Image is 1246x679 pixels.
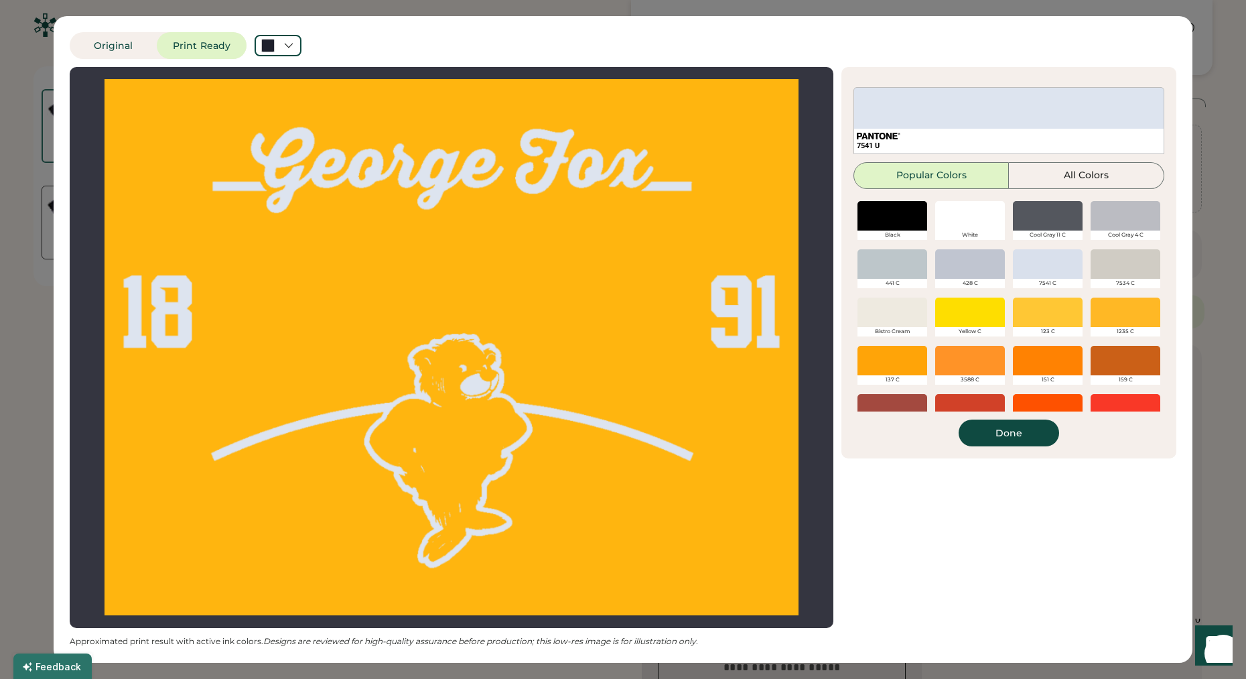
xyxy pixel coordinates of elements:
div: 7534 C [1091,279,1160,288]
div: 1235 C [1091,327,1160,336]
div: 7541 C [1013,279,1083,288]
iframe: Front Chat [1182,619,1240,676]
div: 151 C [1013,375,1083,385]
button: Original [70,32,157,59]
button: Popular Colors [853,162,1009,189]
div: 159 C [1091,375,1160,385]
img: 1024px-Pantone_logo.svg.png [857,133,900,139]
em: Designs are reviewed for high-quality assurance before production; this low-res image is for illu... [263,636,698,646]
button: All Colors [1009,162,1164,189]
div: 428 C [935,279,1005,288]
div: 137 C [857,375,927,385]
div: 7541 U [857,141,1161,151]
div: Yellow C [935,327,1005,336]
div: 3588 C [935,375,1005,385]
div: 123 C [1013,327,1083,336]
div: Cool Gray 11 C [1013,231,1083,240]
button: Print Ready [157,32,247,59]
div: Bistro Cream [857,327,927,336]
div: Cool Gray 4 C [1091,231,1160,240]
div: White [935,231,1005,240]
div: 441 C [857,279,927,288]
div: Approximated print result with active ink colors. [70,636,833,647]
div: Black [857,231,927,240]
button: Done [959,420,1059,446]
